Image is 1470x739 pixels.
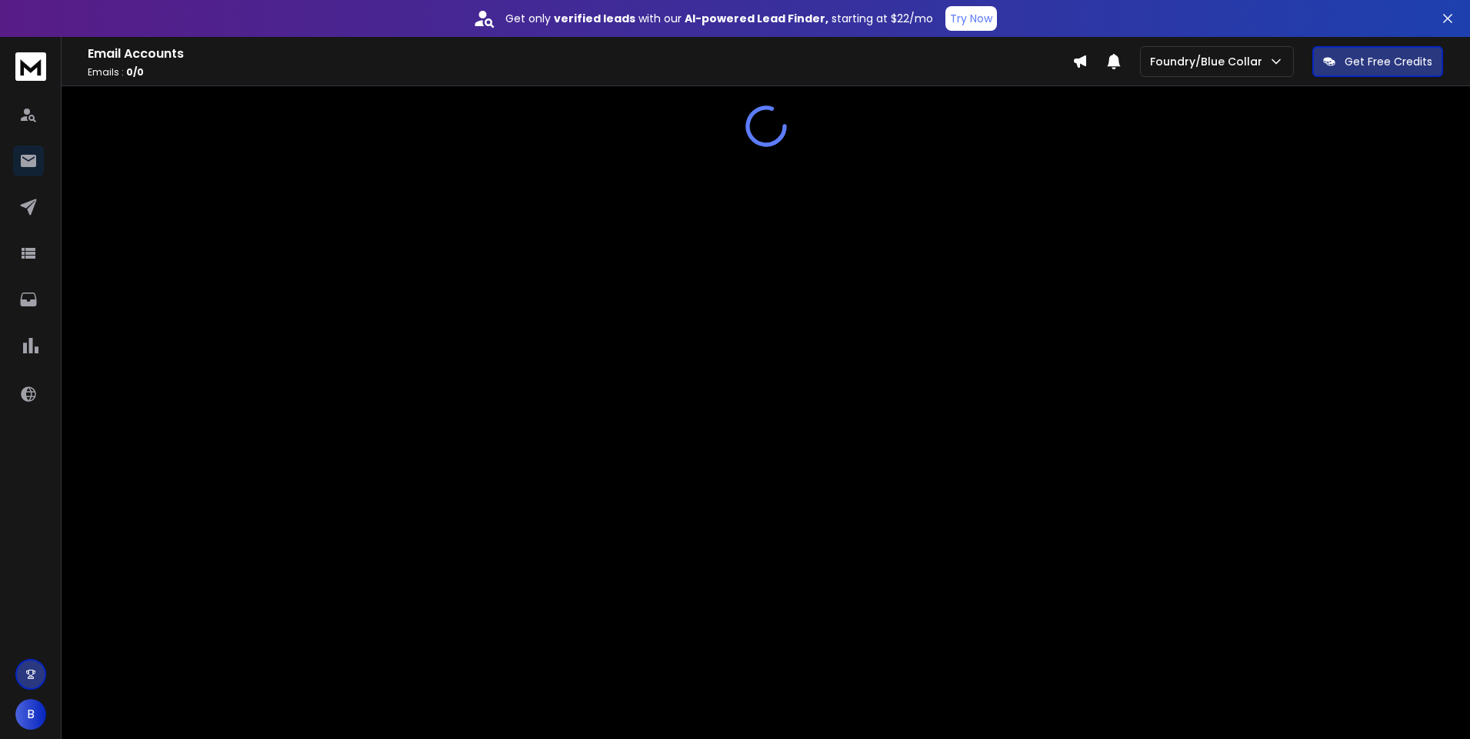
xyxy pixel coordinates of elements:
p: Get Free Credits [1345,54,1432,69]
p: Try Now [950,11,992,26]
button: B [15,699,46,730]
span: 0 / 0 [126,65,144,79]
img: logo [15,52,46,81]
p: Get only with our starting at $22/mo [505,11,933,26]
button: Try Now [945,6,997,31]
h1: Email Accounts [88,45,1072,63]
p: Emails : [88,66,1072,79]
p: Foundry/Blue Collar [1150,54,1268,69]
button: Get Free Credits [1312,46,1443,77]
strong: verified leads [554,11,635,26]
strong: AI-powered Lead Finder, [685,11,828,26]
